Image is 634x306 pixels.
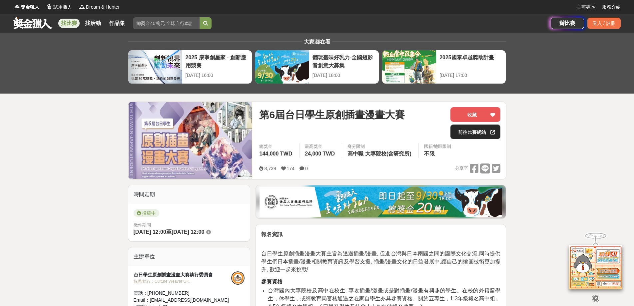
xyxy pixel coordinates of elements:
[264,166,276,171] span: 8,739
[186,72,249,79] div: [DATE] 16:00
[58,19,80,28] a: 找比賽
[255,50,379,84] a: 翻玩臺味好乳力-全國短影音創意大募集[DATE] 18:00
[450,107,500,122] button: 收藏
[287,166,295,171] span: 174
[439,72,502,79] div: [DATE] 17:00
[134,290,232,297] div: 電話： [PHONE_NUMBER]
[347,143,413,150] div: 身分限制
[602,4,621,11] a: 服務介紹
[305,143,336,150] span: 最高獎金
[13,4,39,11] a: Logo獎金獵人
[86,4,120,11] span: Dream & Hunter
[259,151,292,156] span: 144,000 TWD
[82,19,104,28] a: 找活動
[13,3,20,10] img: Logo
[424,143,451,150] div: 國籍/地區限制
[128,102,253,179] img: Cover Image
[365,151,411,156] span: 大專院校(含研究所)
[313,54,375,69] div: 翻玩臺味好乳力-全國短影音創意大募集
[260,187,502,217] img: 1c81a89c-c1b3-4fd6-9c6e-7d29d79abef5.jpg
[79,3,85,10] img: Logo
[166,229,172,235] span: 至
[53,4,72,11] span: 試用獵人
[106,19,128,28] a: 作品集
[587,18,621,29] div: 登入 / 註冊
[128,50,252,84] a: 2025 康寧創星家 - 創新應用競賽[DATE] 16:00
[259,143,294,150] span: 總獎金
[551,18,584,29] a: 辦比賽
[313,72,375,79] div: [DATE] 18:00
[261,251,500,272] span: 台日學生原創插畫漫畫大賽主旨為透過插畫/漫畫, 促進台灣與日本兩國之間的國際文化交流,同時提供學生們日本插畫/漫畫相關教育資訊及學習支援, 插畫/漫畫文化的日益發展中,讓自己的繪圖技術更加提升,...
[21,4,39,11] span: 獎金獵人
[569,245,622,289] img: d2146d9a-e6f6-4337-9592-8cefde37ba6b.png
[439,54,502,69] div: 2025國泰卓越獎助計畫
[577,4,595,11] a: 主辦專區
[450,125,500,139] a: 前往比賽網站
[382,50,506,84] a: 2025國泰卓越獎助計畫[DATE] 17:00
[128,247,250,266] div: 主辦單位
[261,279,283,284] strong: 參賽資格
[424,151,435,156] span: 不限
[46,4,72,11] a: Logo試用獵人
[347,151,363,156] span: 高中職
[172,229,204,235] span: [DATE] 12:00
[134,297,232,304] div: Email： [EMAIL_ADDRESS][DOMAIN_NAME]
[305,151,335,156] span: 24,000 TWD
[134,229,166,235] span: [DATE] 12:00
[134,209,159,217] span: 投稿中
[305,166,308,171] span: 0
[261,231,283,237] strong: 報名資訊
[79,4,120,11] a: LogoDream & Hunter
[186,54,249,69] div: 2025 康寧創星家 - 創新應用競賽
[302,39,332,45] span: 大家都在看
[46,3,53,10] img: Logo
[134,278,232,284] div: 協辦/執行： Culture Weaver GK.
[134,222,151,227] span: 徵件期間
[455,163,468,173] span: 分享至
[133,17,200,29] input: 總獎金40萬元 全球自行車設計比賽
[128,185,250,204] div: 時間走期
[259,107,405,122] span: 第6屆台日學生原創插畫漫畫大賽
[134,271,232,278] div: 台日學生原創插畫漫畫大賽執行委員會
